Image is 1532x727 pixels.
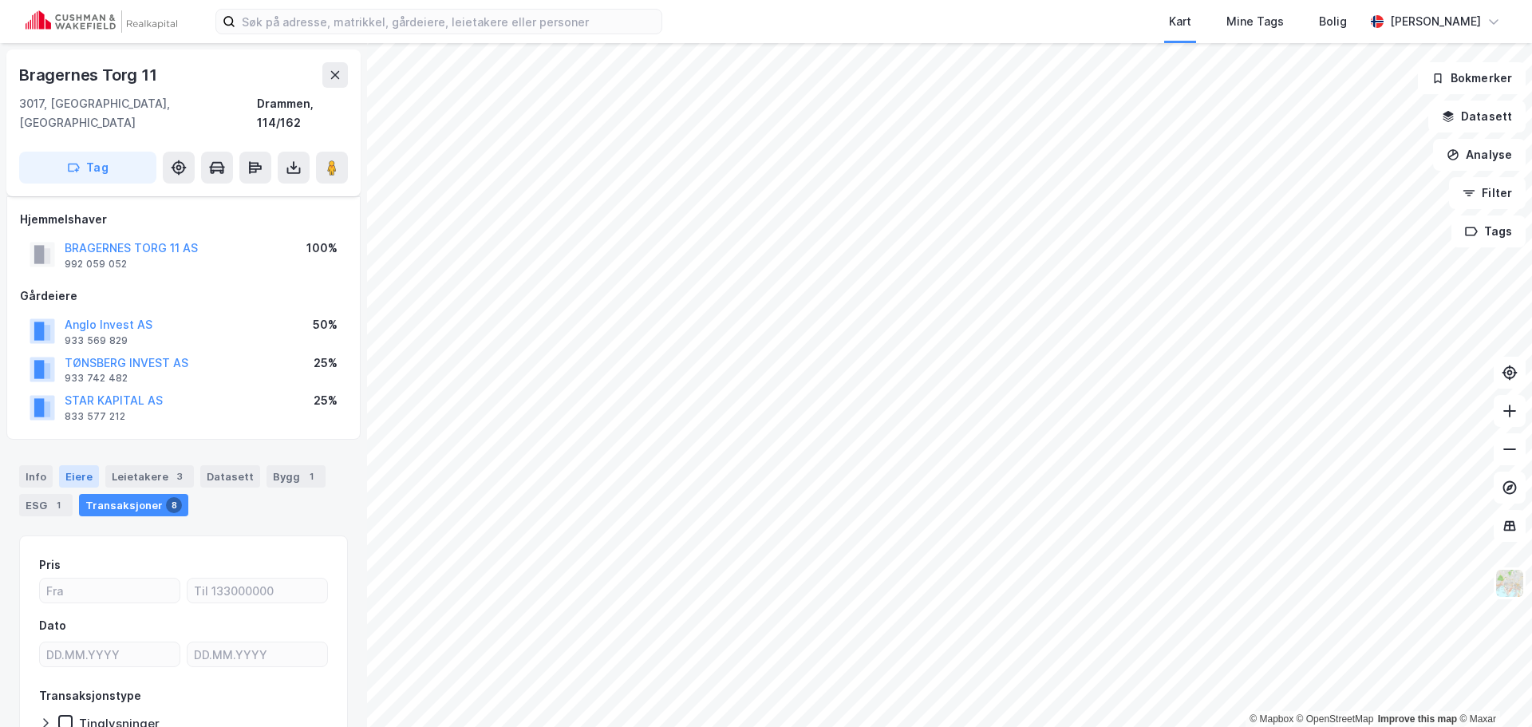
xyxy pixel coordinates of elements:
div: Transaksjoner [79,494,188,516]
div: Mine Tags [1226,12,1284,31]
button: Datasett [1428,101,1526,132]
div: Eiere [59,465,99,488]
div: 3017, [GEOGRAPHIC_DATA], [GEOGRAPHIC_DATA] [19,94,257,132]
div: Bragernes Torg 11 [19,62,160,88]
a: Improve this map [1378,713,1457,725]
img: cushman-wakefield-realkapital-logo.202ea83816669bd177139c58696a8fa1.svg [26,10,177,33]
div: Gårdeiere [20,286,347,306]
div: Datasett [200,465,260,488]
iframe: Chat Widget [1452,650,1532,727]
div: 25% [314,391,338,410]
a: OpenStreetMap [1297,713,1374,725]
div: 1 [303,468,319,484]
div: Hjemmelshaver [20,210,347,229]
input: Fra [40,579,180,603]
button: Tags [1451,215,1526,247]
div: Leietakere [105,465,194,488]
div: Kontrollprogram for chat [1452,650,1532,727]
div: ESG [19,494,73,516]
button: Filter [1449,177,1526,209]
button: Tag [19,152,156,184]
div: Transaksjonstype [39,686,141,705]
input: DD.MM.YYYY [188,642,327,666]
div: 992 059 052 [65,258,127,271]
div: Bolig [1319,12,1347,31]
div: 25% [314,354,338,373]
div: 8 [166,497,182,513]
div: 3 [172,468,188,484]
img: Z [1494,568,1525,599]
div: [PERSON_NAME] [1390,12,1481,31]
div: 100% [306,239,338,258]
div: Bygg [267,465,326,488]
div: 50% [313,315,338,334]
input: DD.MM.YYYY [40,642,180,666]
div: Kart [1169,12,1191,31]
div: 1 [50,497,66,513]
div: 833 577 212 [65,410,125,423]
div: Info [19,465,53,488]
a: Mapbox [1250,713,1293,725]
button: Bokmerker [1418,62,1526,94]
div: 933 742 482 [65,372,128,385]
input: Søk på adresse, matrikkel, gårdeiere, leietakere eller personer [235,10,661,34]
div: 933 569 829 [65,334,128,347]
input: Til 133000000 [188,579,327,603]
div: Pris [39,555,61,575]
button: Analyse [1433,139,1526,171]
div: Drammen, 114/162 [257,94,348,132]
div: Dato [39,616,66,635]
